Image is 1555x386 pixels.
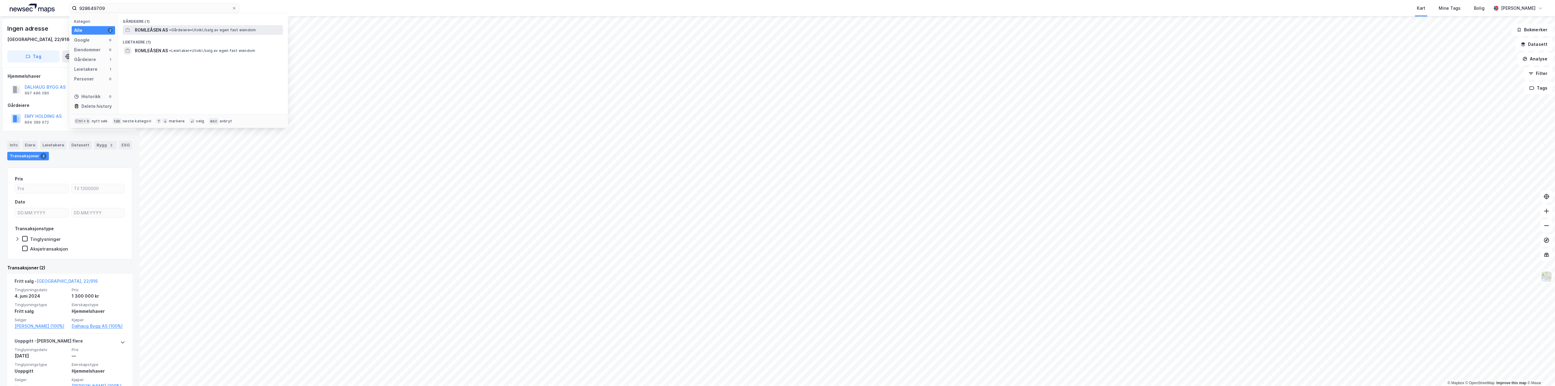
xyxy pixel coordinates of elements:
div: Eiere [22,141,38,149]
input: Søk på adresse, matrikkel, gårdeiere, leietakere eller personer [77,4,232,13]
div: Mine Tags [1439,5,1461,12]
div: Kategori [74,19,115,24]
span: Selger [15,377,68,382]
a: Mapbox [1447,381,1464,385]
div: 0 [108,77,113,81]
div: Google [74,36,90,44]
div: Eiendommer [74,46,101,53]
div: Kart [1417,5,1425,12]
div: 997 486 080 [25,91,49,96]
div: velg [196,119,204,124]
div: ESG [119,141,132,149]
div: Pris [15,175,23,183]
div: Hjemmelshaver [72,308,125,315]
div: Personer [74,75,94,83]
input: DD.MM.YYYY [15,208,68,217]
span: Tinglysningstype [15,362,68,367]
div: Ctrl + k [74,118,91,124]
span: Gårdeiere • Utvikl./salg av egen fast eiendom [169,28,256,32]
a: Dalhaug Bygg AS (100%) [72,323,125,330]
button: Datasett [1516,38,1553,50]
div: Hjemmelshaver [72,367,125,375]
div: Hjemmelshaver [8,73,132,80]
div: Kontrollprogram for chat [1525,357,1555,386]
div: 0 [108,94,113,99]
div: 2 [108,142,114,148]
span: Pris [72,287,125,292]
div: 0 [108,47,113,52]
span: Selger [15,317,68,323]
span: Tinglysningsdato [15,287,68,292]
div: neste kategori [123,119,151,124]
span: ROMLEÅSEN AS [135,47,168,54]
div: Tinglysninger [30,236,61,242]
input: Fra [15,184,68,193]
div: nytt søk [92,119,108,124]
span: Tinglysningsdato [15,347,68,352]
a: OpenStreetMap [1465,381,1495,385]
div: Bolig [1474,5,1485,12]
iframe: Chat Widget [1525,357,1555,386]
span: Kjøper [72,377,125,382]
div: Historikk [74,93,101,100]
div: Aksjetransaksjon [30,246,68,252]
span: Eierskapstype [72,362,125,367]
div: Datasett [69,141,92,149]
div: Uoppgitt [15,367,68,375]
div: Gårdeiere [8,102,132,109]
div: — [72,352,125,360]
div: [PERSON_NAME] [1501,5,1536,12]
span: Leietaker • Utvikl./salg av egen fast eiendom [169,48,255,53]
div: 0 [108,38,113,43]
div: 894 389 672 [25,120,49,125]
div: Transaksjoner (2) [7,264,132,272]
img: logo.a4113a55bc3d86da70a041830d287a7e.svg [10,4,55,13]
a: [PERSON_NAME] (100%) [15,323,68,330]
button: Bokmerker [1512,24,1553,36]
span: Eierskapstype [72,302,125,307]
span: • [169,48,171,53]
div: Info [7,141,20,149]
span: Pris [72,347,125,352]
div: Fritt salg - [15,278,98,287]
button: Analyse [1517,53,1553,65]
input: DD.MM.YYYY [71,208,125,217]
div: Transaksjonstype [15,225,54,232]
div: Bygg [94,141,117,149]
img: Z [1541,271,1552,282]
span: Kjøper [72,317,125,323]
div: markere [169,119,185,124]
button: Tags [1524,82,1553,94]
div: 1 300 000 kr [72,292,125,300]
div: [DATE] [15,352,68,360]
span: Tinglysningstype [15,302,68,307]
a: [GEOGRAPHIC_DATA], 22/916 [37,278,98,284]
div: 1 [108,67,113,72]
div: 2 [40,153,46,159]
div: tab [113,118,122,124]
div: Fritt salg [15,308,68,315]
div: avbryt [220,119,232,124]
span: ROMLEÅSEN AS [135,26,168,34]
div: Transaksjoner [7,152,49,160]
div: Dato [15,198,25,206]
div: Alle [74,27,82,34]
div: 2 [108,28,113,33]
span: • [169,28,171,32]
div: Uoppgitt - [PERSON_NAME] flere [15,337,83,347]
button: Tag [7,50,60,63]
div: Leietakere [40,141,67,149]
div: Ingen adresse [7,24,49,33]
div: 1 [108,57,113,62]
div: [GEOGRAPHIC_DATA], 22/916 [7,36,70,43]
div: esc [209,118,218,124]
div: Gårdeiere [74,56,96,63]
input: Til 1300000 [71,184,125,193]
div: Leietakere (1) [118,35,288,46]
div: Gårdeiere (1) [118,14,288,25]
button: Filter [1523,67,1553,80]
div: 4. juni 2024 [15,292,68,300]
div: Leietakere [74,66,97,73]
div: Delete history [81,103,112,110]
a: Improve this map [1496,381,1526,385]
